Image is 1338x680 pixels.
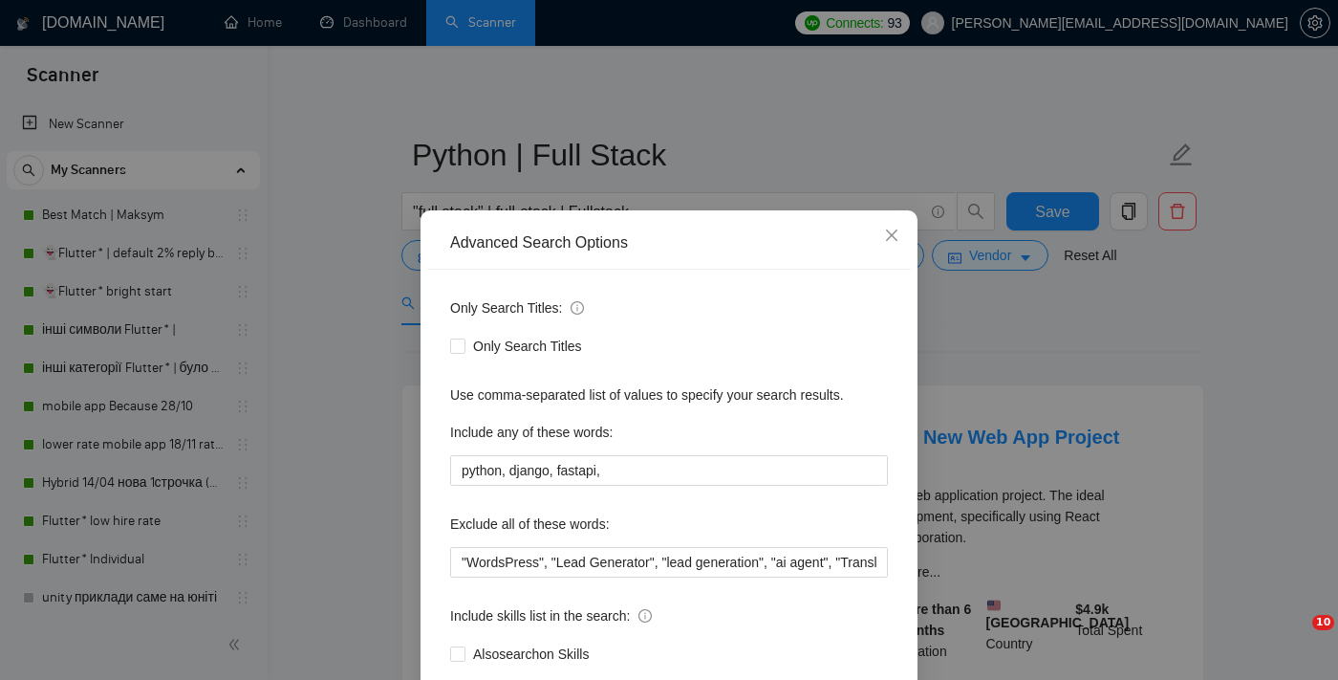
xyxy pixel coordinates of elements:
[450,605,652,626] span: Include skills list in the search:
[884,228,899,243] span: close
[465,336,590,357] span: Only Search Titles
[450,232,888,253] div: Advanced Search Options
[450,509,610,539] label: Exclude all of these words:
[1273,615,1319,661] iframe: Intercom live chat
[450,297,584,318] span: Only Search Titles:
[638,609,652,623] span: info-circle
[866,210,917,262] button: Close
[571,301,584,315] span: info-circle
[450,417,613,448] label: Include any of these words:
[465,644,596,665] span: Also search on Skills
[450,384,888,406] div: Use comma-separated list of values to specify your search results.
[1312,615,1334,630] span: 10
